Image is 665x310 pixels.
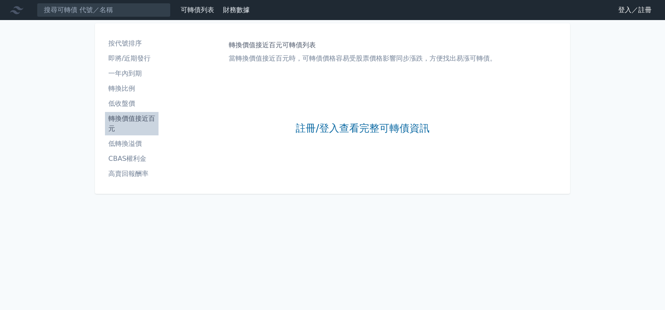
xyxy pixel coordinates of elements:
[105,154,159,164] li: CBAS權利金
[229,40,496,50] h1: 轉換價值接近百元可轉債列表
[223,6,250,14] a: 財務數據
[105,38,159,48] li: 按代號排序
[105,169,159,179] li: 高賣回報酬率
[229,53,496,64] p: 當轉換價值接近百元時，可轉債價格容易受股票價格影響同步漲跌，方便找出易漲可轉債。
[105,152,159,165] a: CBAS權利金
[105,82,159,95] a: 轉換比例
[105,114,159,134] li: 轉換價值接近百元
[181,6,214,14] a: 可轉債列表
[105,69,159,79] li: 一年內到期
[37,3,171,17] input: 搜尋可轉債 代號／名稱
[105,53,159,64] li: 即將/近期發行
[611,3,658,17] a: 登入／註冊
[105,139,159,149] li: 低轉換溢價
[105,37,159,50] a: 按代號排序
[105,99,159,109] li: 低收盤價
[105,52,159,65] a: 即將/近期發行
[105,112,159,135] a: 轉換價值接近百元
[105,97,159,110] a: 低收盤價
[105,84,159,94] li: 轉換比例
[105,137,159,150] a: 低轉換溢價
[105,167,159,180] a: 高賣回報酬率
[296,122,430,135] a: 註冊/登入查看完整可轉債資訊
[105,67,159,80] a: 一年內到期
